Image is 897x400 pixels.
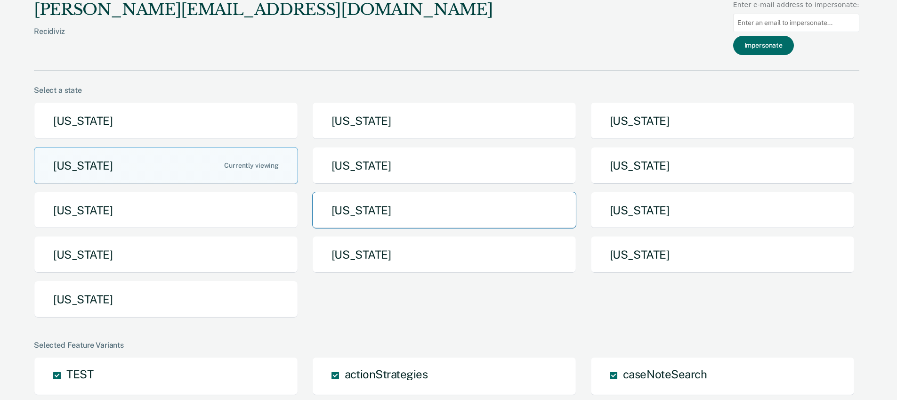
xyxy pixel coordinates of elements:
[34,192,298,229] button: [US_STATE]
[312,236,576,273] button: [US_STATE]
[312,102,576,139] button: [US_STATE]
[733,14,859,32] input: Enter an email to impersonate...
[66,367,93,381] span: TEST
[34,236,298,273] button: [US_STATE]
[312,147,576,184] button: [US_STATE]
[590,147,855,184] button: [US_STATE]
[34,86,859,95] div: Select a state
[345,367,428,381] span: actionStrategies
[34,27,493,51] div: Recidiviz
[34,102,298,139] button: [US_STATE]
[34,341,859,350] div: Selected Feature Variants
[590,236,855,273] button: [US_STATE]
[590,192,855,229] button: [US_STATE]
[34,147,298,184] button: [US_STATE]
[312,192,576,229] button: [US_STATE]
[590,102,855,139] button: [US_STATE]
[34,281,298,318] button: [US_STATE]
[733,36,794,55] button: Impersonate
[623,367,707,381] span: caseNoteSearch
